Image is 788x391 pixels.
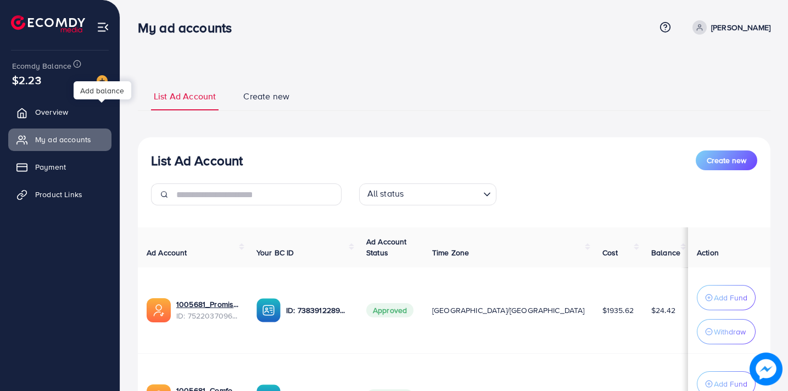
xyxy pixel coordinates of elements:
span: ID: 7522037096215838738 [176,310,239,321]
span: [GEOGRAPHIC_DATA]/[GEOGRAPHIC_DATA] [432,305,585,316]
span: List Ad Account [154,90,216,103]
div: Add balance [74,81,131,99]
span: Product Links [35,189,82,200]
a: Overview [8,101,111,123]
img: ic-ba-acc.ded83a64.svg [256,298,281,322]
h3: List Ad Account [151,153,243,169]
a: My ad accounts [8,129,111,150]
a: [PERSON_NAME] [688,20,770,35]
span: Payment [35,161,66,172]
a: Product Links [8,183,111,205]
p: Withdraw [714,325,746,338]
span: Cost [602,247,618,258]
input: Search for option [407,186,478,203]
span: Overview [35,107,68,118]
div: <span class='underline'>1005681_PromiseAccount_1751360980577</span></br>7522037096215838738 [176,299,239,321]
img: menu [97,21,109,33]
span: Ad Account Status [366,236,407,258]
span: Create new [243,90,289,103]
button: Add Fund [697,285,756,310]
p: [PERSON_NAME] [711,21,770,34]
span: My ad accounts [35,134,91,145]
p: Add Fund [714,291,747,304]
img: ic-ads-acc.e4c84228.svg [147,298,171,322]
span: $2.23 [12,72,41,88]
span: Action [697,247,719,258]
img: image [97,75,108,86]
img: image [750,353,783,386]
h3: My ad accounts [138,20,241,36]
a: 1005681_PromiseAccount_1751360980577 [176,299,239,310]
button: Withdraw [697,319,756,344]
span: Create new [707,155,746,166]
p: ID: 7383912289897807873 [286,304,349,317]
span: $24.42 [651,305,675,316]
span: Ad Account [147,247,187,258]
button: Create new [696,150,757,170]
img: logo [11,15,85,32]
span: All status [365,185,406,203]
span: Balance [651,247,680,258]
span: $1935.62 [602,305,634,316]
a: Payment [8,156,111,178]
p: Add Fund [714,377,747,390]
span: Approved [366,303,413,317]
span: Ecomdy Balance [12,60,71,71]
span: Time Zone [432,247,469,258]
span: Your BC ID [256,247,294,258]
div: Search for option [359,183,496,205]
